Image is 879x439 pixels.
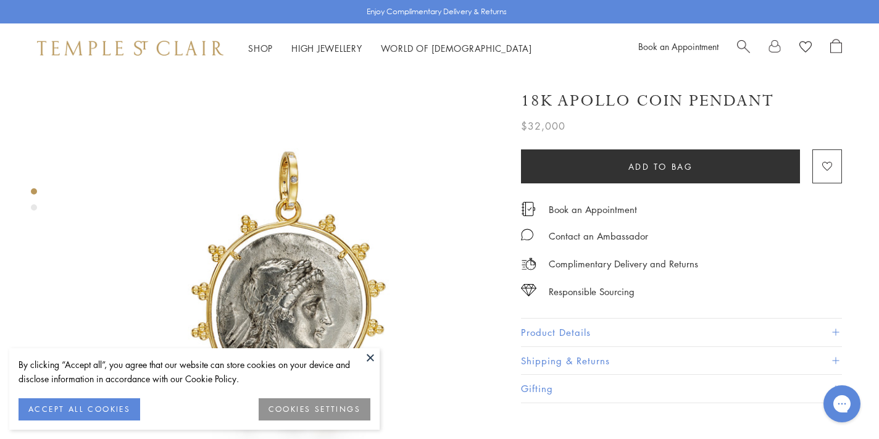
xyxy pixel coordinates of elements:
[259,398,370,420] button: COOKIES SETTINGS
[521,118,565,134] span: $32,000
[521,228,533,241] img: MessageIcon-01_2.svg
[521,375,842,403] button: Gifting
[799,39,812,57] a: View Wishlist
[638,40,719,52] a: Book an Appointment
[248,41,532,56] nav: Main navigation
[19,398,140,420] button: ACCEPT ALL COOKIES
[549,203,637,216] a: Book an Appointment
[549,284,635,299] div: Responsible Sourcing
[19,357,370,386] div: By clicking “Accept all”, you agree that our website can store cookies on your device and disclos...
[31,185,37,220] div: Product gallery navigation
[291,42,362,54] a: High JewelleryHigh Jewellery
[521,319,842,346] button: Product Details
[521,347,842,375] button: Shipping & Returns
[549,256,698,272] p: Complimentary Delivery and Returns
[521,90,774,112] h1: 18K Apollo Coin Pendant
[628,160,693,174] span: Add to bag
[549,228,648,244] div: Contact an Ambassador
[830,39,842,57] a: Open Shopping Bag
[521,149,800,183] button: Add to bag
[381,42,532,54] a: World of [DEMOGRAPHIC_DATA]World of [DEMOGRAPHIC_DATA]
[37,41,223,56] img: Temple St. Clair
[521,202,536,216] img: icon_appointment.svg
[367,6,507,18] p: Enjoy Complimentary Delivery & Returns
[521,284,536,296] img: icon_sourcing.svg
[521,256,536,272] img: icon_delivery.svg
[817,381,867,427] iframe: Gorgias live chat messenger
[248,42,273,54] a: ShopShop
[737,39,750,57] a: Search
